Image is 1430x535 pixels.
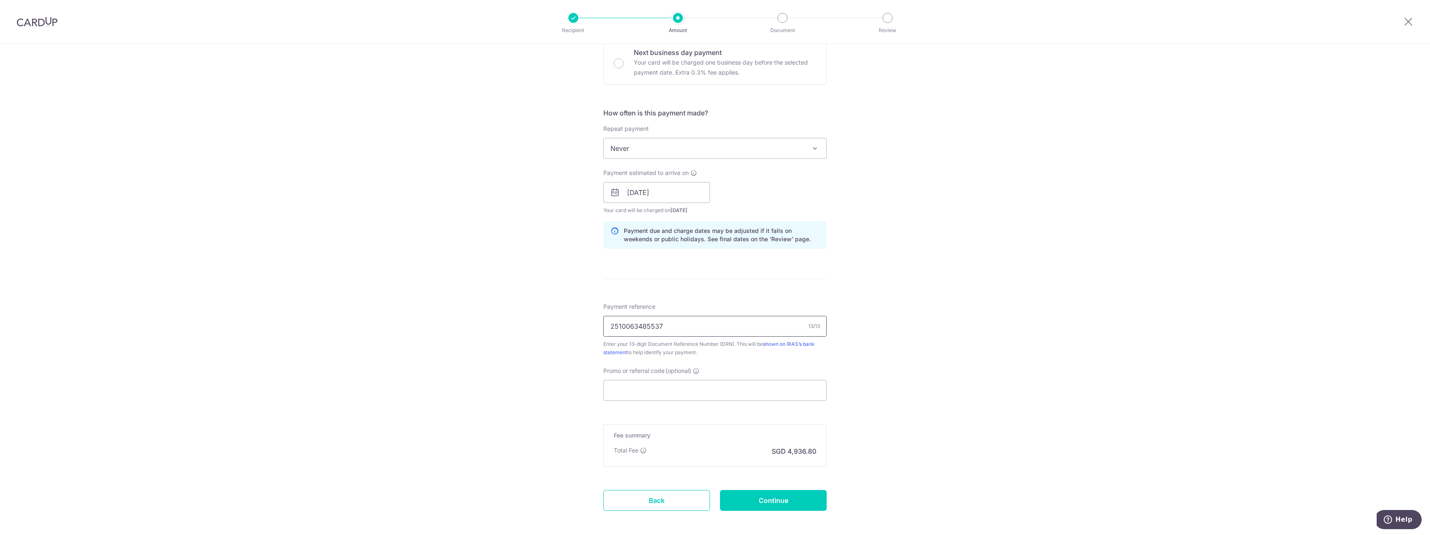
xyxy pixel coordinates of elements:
p: Your card will be charged one business day before the selected payment date. Extra 0.3% fee applies. [634,57,816,77]
p: Payment due and charge dates may be adjusted if it falls on weekends or public holidays. See fina... [624,227,820,243]
p: Total Fee [614,446,638,455]
p: Review [857,26,918,35]
p: Next business day payment [634,47,816,57]
div: Enter your 13-digit Document Reference Number (DRN). This will be to help identify your payment. [603,340,827,357]
span: Never [603,138,827,159]
label: Repeat payment [603,125,649,133]
span: Payment estimated to arrive on [603,169,689,177]
p: Recipient [542,26,604,35]
p: Amount [647,26,709,35]
img: CardUp [17,17,57,27]
h5: Fee summary [614,431,816,440]
input: DD / MM / YYYY [603,182,710,203]
span: (optional) [665,367,691,375]
span: Never [604,138,826,158]
input: Continue [720,490,827,511]
iframe: Opens a widget where you can find more information [1377,510,1422,531]
p: Document [752,26,813,35]
span: Promo or referral code [603,367,665,375]
span: Your card will be charged on [603,206,710,215]
p: SGD 4,936.80 [772,446,816,456]
span: Payment reference [603,302,655,311]
h5: How often is this payment made? [603,108,827,118]
a: Back [603,490,710,511]
span: [DATE] [670,207,687,213]
div: 13/13 [808,322,820,330]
